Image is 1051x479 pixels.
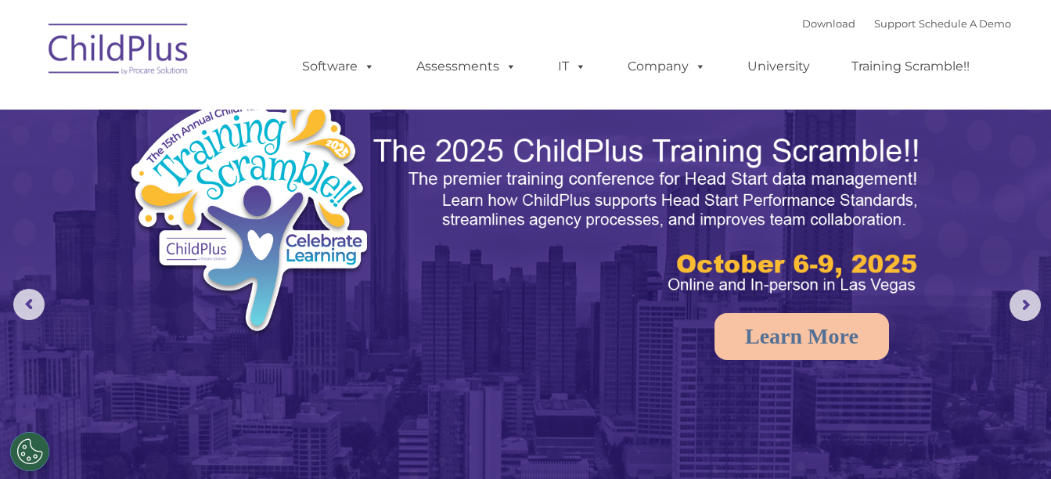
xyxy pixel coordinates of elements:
a: Training Scramble!! [836,51,985,82]
font: | [802,17,1011,30]
a: Learn More [714,313,889,360]
a: IT [542,51,602,82]
a: Support [874,17,916,30]
a: Company [612,51,722,82]
a: Assessments [401,51,532,82]
a: University [732,51,826,82]
button: Cookies Settings [10,432,49,471]
a: Schedule A Demo [919,17,1011,30]
a: Software [286,51,391,82]
a: Download [802,17,855,30]
img: ChildPlus by Procare Solutions [41,13,197,91]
